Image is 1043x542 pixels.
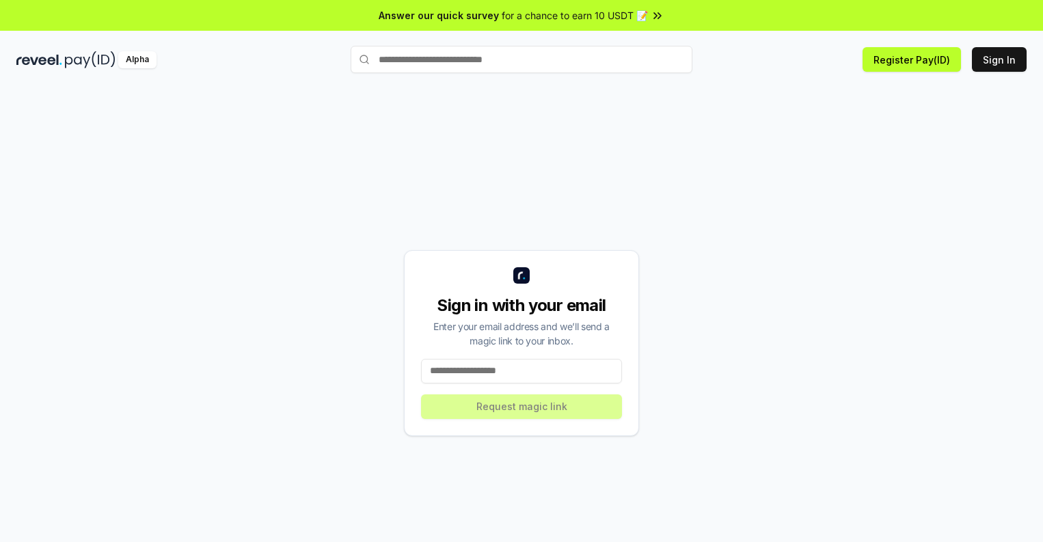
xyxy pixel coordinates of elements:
div: Enter your email address and we’ll send a magic link to your inbox. [421,319,622,348]
span: Answer our quick survey [379,8,499,23]
button: Sign In [972,47,1027,72]
img: logo_small [513,267,530,284]
span: for a chance to earn 10 USDT 📝 [502,8,648,23]
div: Sign in with your email [421,295,622,316]
div: Alpha [118,51,157,68]
img: pay_id [65,51,116,68]
img: reveel_dark [16,51,62,68]
button: Register Pay(ID) [863,47,961,72]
